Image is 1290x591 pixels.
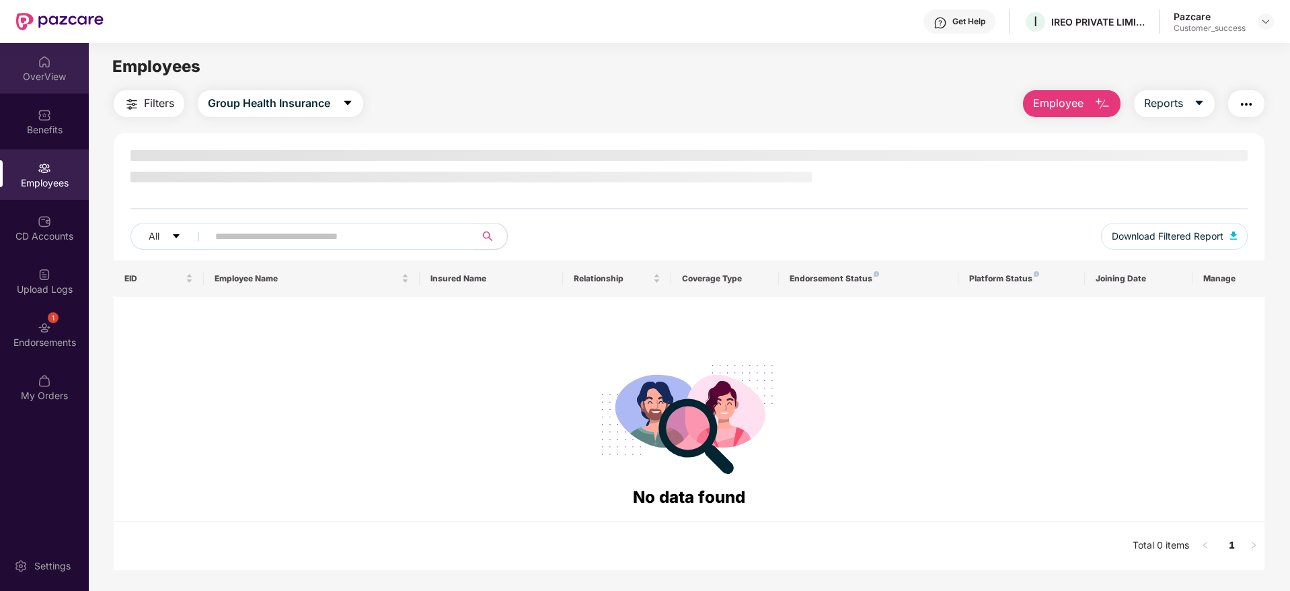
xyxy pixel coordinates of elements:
img: New Pazcare Logo [16,13,104,30]
span: Employee Name [215,273,399,284]
th: Insured Name [420,260,564,297]
li: 1 [1221,535,1243,557]
img: svg+xml;base64,PHN2ZyB4bWxucz0iaHR0cDovL3d3dy53My5vcmcvMjAwMC9zdmciIHdpZHRoPSI4IiBoZWlnaHQ9IjgiIH... [874,271,879,277]
span: caret-down [1194,98,1205,110]
span: Employee [1033,95,1084,112]
button: Download Filtered Report [1101,223,1248,250]
img: svg+xml;base64,PHN2ZyBpZD0iSGVscC0zMngzMiIgeG1sbnM9Imh0dHA6Ly93d3cudzMub3JnLzIwMDAvc3ZnIiB3aWR0aD... [934,16,947,30]
button: Allcaret-down [130,223,213,250]
span: Reports [1144,95,1183,112]
div: Endorsement Status [790,273,948,284]
span: Relationship [574,273,650,284]
img: svg+xml;base64,PHN2ZyBpZD0iRW5kb3JzZW1lbnRzIiB4bWxucz0iaHR0cDovL3d3dy53My5vcmcvMjAwMC9zdmciIHdpZH... [38,321,51,335]
th: Joining Date [1085,260,1192,297]
img: svg+xml;base64,PHN2ZyBpZD0iQmVuZWZpdHMiIHhtbG5zPSJodHRwOi8vd3d3LnczLm9yZy8yMDAwL3N2ZyIgd2lkdGg9Ij... [38,108,51,122]
th: Relationship [563,260,671,297]
span: I [1034,13,1037,30]
div: Get Help [952,16,985,27]
div: Pazcare [1174,10,1246,23]
li: Total 0 items [1133,535,1189,557]
button: right [1243,535,1264,557]
button: search [474,223,508,250]
div: 1 [48,312,59,323]
th: EID [114,260,204,297]
th: Employee Name [204,260,420,297]
div: IREO PRIVATE LIMITED [1051,15,1145,28]
div: Platform Status [969,273,1073,284]
button: Filters [114,90,184,117]
div: Customer_success [1174,23,1246,34]
span: No data found [633,487,745,507]
div: Settings [30,559,75,573]
th: Coverage Type [671,260,779,297]
li: Previous Page [1194,535,1216,557]
span: search [474,231,500,242]
button: Reportscaret-down [1134,90,1215,117]
th: Manage [1192,260,1264,297]
img: svg+xml;base64,PHN2ZyBpZD0iQ0RfQWNjb3VudHMiIGRhdGEtbmFtZT0iQ0QgQWNjb3VudHMiIHhtbG5zPSJodHRwOi8vd3... [38,215,51,228]
button: Group Health Insurancecaret-down [198,90,363,117]
a: 1 [1221,535,1243,555]
button: left [1194,535,1216,557]
span: Group Health Insurance [208,95,330,112]
img: svg+xml;base64,PHN2ZyB4bWxucz0iaHR0cDovL3d3dy53My5vcmcvMjAwMC9zdmciIHdpZHRoPSIyNCIgaGVpZ2h0PSIyNC... [124,96,140,112]
span: Employees [112,57,200,76]
img: svg+xml;base64,PHN2ZyBpZD0iSG9tZSIgeG1sbnM9Imh0dHA6Ly93d3cudzMub3JnLzIwMDAvc3ZnIiB3aWR0aD0iMjAiIG... [38,55,51,69]
img: svg+xml;base64,PHN2ZyB4bWxucz0iaHR0cDovL3d3dy53My5vcmcvMjAwMC9zdmciIHhtbG5zOnhsaW5rPSJodHRwOi8vd3... [1094,96,1110,112]
button: Employee [1023,90,1121,117]
span: caret-down [342,98,353,110]
span: caret-down [172,232,181,242]
img: svg+xml;base64,PHN2ZyB4bWxucz0iaHR0cDovL3d3dy53My5vcmcvMjAwMC9zdmciIHdpZHRoPSIyODgiIGhlaWdodD0iMj... [592,348,786,485]
span: All [149,229,159,244]
li: Next Page [1243,535,1264,557]
span: right [1250,541,1258,549]
img: svg+xml;base64,PHN2ZyBpZD0iU2V0dGluZy0yMHgyMCIgeG1sbnM9Imh0dHA6Ly93d3cudzMub3JnLzIwMDAvc3ZnIiB3aW... [14,559,28,573]
img: svg+xml;base64,PHN2ZyB4bWxucz0iaHR0cDovL3d3dy53My5vcmcvMjAwMC9zdmciIHhtbG5zOnhsaW5rPSJodHRwOi8vd3... [1230,232,1237,240]
img: svg+xml;base64,PHN2ZyB4bWxucz0iaHR0cDovL3d3dy53My5vcmcvMjAwMC9zdmciIHdpZHRoPSI4IiBoZWlnaHQ9IjgiIH... [1034,271,1039,277]
img: svg+xml;base64,PHN2ZyBpZD0iVXBsb2FkX0xvZ3MiIGRhdGEtbmFtZT0iVXBsb2FkIExvZ3MiIHhtbG5zPSJodHRwOi8vd3... [38,268,51,281]
span: Download Filtered Report [1112,229,1223,244]
span: EID [124,273,183,284]
img: svg+xml;base64,PHN2ZyBpZD0iRHJvcGRvd24tMzJ4MzIiIHhtbG5zPSJodHRwOi8vd3d3LnczLm9yZy8yMDAwL3N2ZyIgd2... [1260,16,1271,27]
img: svg+xml;base64,PHN2ZyBpZD0iTXlfT3JkZXJzIiBkYXRhLW5hbWU9Ik15IE9yZGVycyIgeG1sbnM9Imh0dHA6Ly93d3cudz... [38,374,51,388]
span: Filters [144,95,174,112]
img: svg+xml;base64,PHN2ZyB4bWxucz0iaHR0cDovL3d3dy53My5vcmcvMjAwMC9zdmciIHdpZHRoPSIyNCIgaGVpZ2h0PSIyNC... [1238,96,1254,112]
img: svg+xml;base64,PHN2ZyBpZD0iRW1wbG95ZWVzIiB4bWxucz0iaHR0cDovL3d3dy53My5vcmcvMjAwMC9zdmciIHdpZHRoPS... [38,162,51,175]
span: left [1201,541,1209,549]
